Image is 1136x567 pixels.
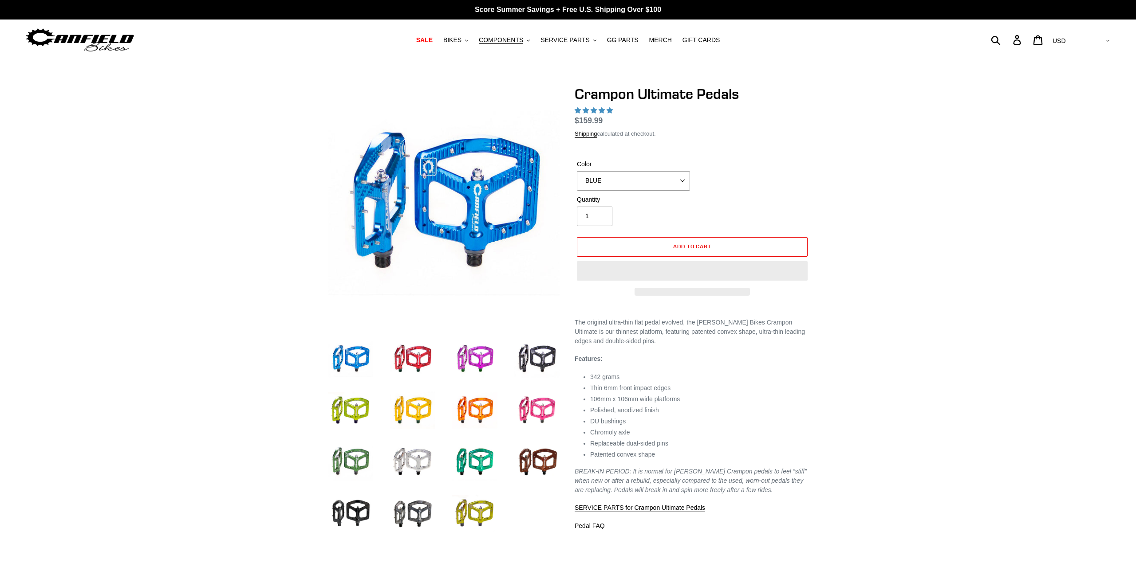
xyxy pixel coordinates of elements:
span: 4.95 stars [575,107,615,114]
em: BREAK-IN PERIOD: It is normal for [PERSON_NAME] Crampon pedals to feel “stiff” when new or after ... [575,468,807,493]
img: Load image into Gallery viewer, Crampon Ultimate Pedals [326,489,375,538]
button: BIKES [439,34,473,46]
img: Canfield Bikes [24,26,135,54]
a: SERVICE PARTS for Crampon Ultimate Pedals [575,504,705,512]
span: COMPONENTS [479,36,523,44]
li: 106mm x 106mm wide platforms [590,395,810,404]
h1: Crampon Ultimate Pedals [575,86,810,102]
span: SALE [416,36,433,44]
span: GG PARTS [607,36,639,44]
span: MERCH [649,36,672,44]
button: SERVICE PARTS [536,34,600,46]
span: Patented convex shape [590,451,655,458]
img: Load image into Gallery viewer, Crampon Ultimate Pedals [513,335,561,383]
img: Load image into Gallery viewer, Crampon Ultimate Pedals [450,386,499,435]
a: Pedal FAQ [575,522,605,530]
li: Chromoly axle [590,428,810,437]
img: Load image into Gallery viewer, Crampon Ultimate Pedals [326,438,375,486]
div: calculated at checkout. [575,129,810,138]
img: Load image into Gallery viewer, Crampon Ultimate Pedals [326,335,375,383]
img: Load image into Gallery viewer, Crampon Ultimate Pedals [388,438,437,486]
label: Color [577,160,690,169]
li: DU bushings [590,417,810,426]
img: Load image into Gallery viewer, Crampon Ultimate Pedals [388,386,437,435]
p: The original ultra-thin flat pedal evolved, the [PERSON_NAME] Bikes Crampon Ultimate is our thinn... [575,318,810,346]
a: Shipping [575,130,597,138]
span: Add to cart [673,243,712,250]
li: Replaceable dual-sided pins [590,439,810,448]
a: GIFT CARDS [678,34,725,46]
li: 342 grams [590,372,810,382]
span: $159.99 [575,116,603,125]
label: Quantity [577,195,690,204]
img: Load image into Gallery viewer, Crampon Ultimate Pedals [450,438,499,486]
span: BIKES [443,36,461,44]
a: MERCH [645,34,676,46]
img: Load image into Gallery viewer, Crampon Ultimate Pedals [450,489,499,538]
a: SALE [412,34,437,46]
img: Load image into Gallery viewer, Crampon Ultimate Pedals [450,335,499,383]
img: Load image into Gallery viewer, Crampon Ultimate Pedals [513,438,561,486]
span: SERVICE PARTS [540,36,589,44]
button: Add to cart [577,237,808,257]
img: Crampon Ultimate Pedals [328,87,560,319]
img: Load image into Gallery viewer, Crampon Ultimate Pedals [388,335,437,383]
li: Thin 6mm front impact edges [590,383,810,393]
img: Load image into Gallery viewer, Crampon Ultimate Pedals [388,489,437,538]
button: COMPONENTS [474,34,534,46]
img: Load image into Gallery viewer, Crampon Ultimate Pedals [513,386,561,435]
input: Search [996,30,1018,50]
img: Load image into Gallery viewer, Crampon Ultimate Pedals [326,386,375,435]
li: Polished, anodized finish [590,406,810,415]
strong: Features: [575,355,603,362]
a: GG PARTS [603,34,643,46]
span: GIFT CARDS [682,36,720,44]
